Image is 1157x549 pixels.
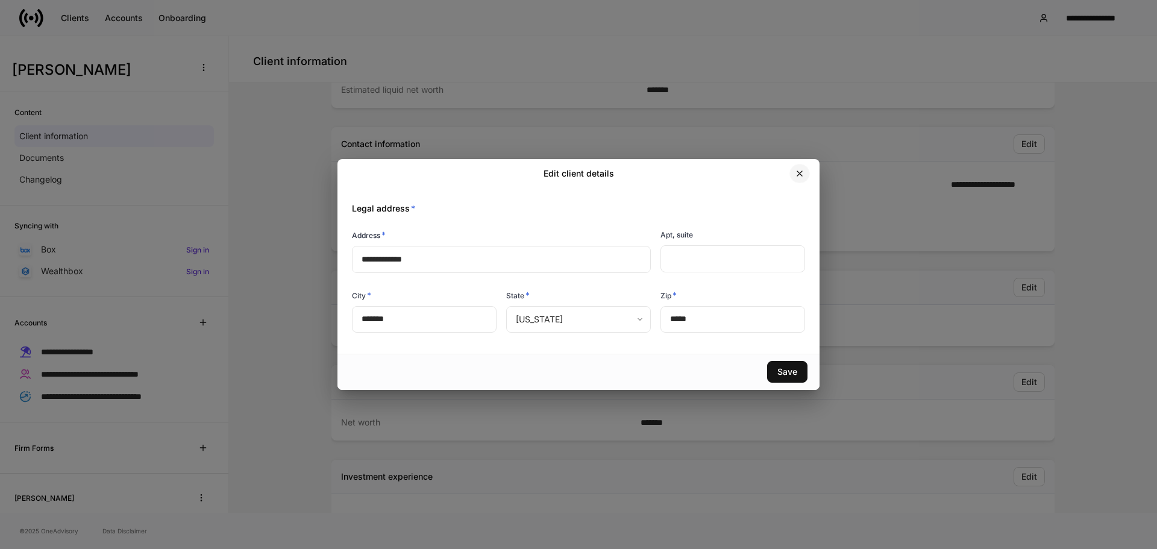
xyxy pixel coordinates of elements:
div: [US_STATE] [506,306,650,333]
h6: City [352,289,371,301]
div: Legal address [342,188,805,215]
h2: Edit client details [544,168,614,180]
h6: Address [352,229,386,241]
h6: Zip [660,289,677,301]
button: Save [767,361,807,383]
h6: Apt, suite [660,229,693,240]
div: Save [777,368,797,376]
h6: State [506,289,530,301]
